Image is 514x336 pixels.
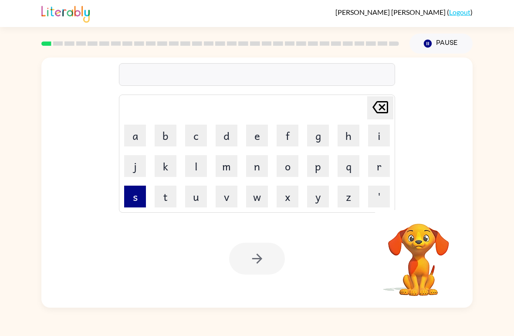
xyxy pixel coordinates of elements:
[375,210,462,297] video: Your browser must support playing .mp4 files to use Literably. Please try using another browser.
[368,125,390,146] button: i
[368,155,390,177] button: r
[449,8,470,16] a: Logout
[246,155,268,177] button: n
[155,186,176,207] button: t
[335,8,447,16] span: [PERSON_NAME] [PERSON_NAME]
[307,155,329,177] button: p
[155,125,176,146] button: b
[41,3,90,23] img: Literably
[277,125,298,146] button: f
[185,125,207,146] button: c
[216,125,237,146] button: d
[185,155,207,177] button: l
[338,125,359,146] button: h
[124,155,146,177] button: j
[307,125,329,146] button: g
[124,186,146,207] button: s
[335,8,473,16] div: ( )
[277,155,298,177] button: o
[155,155,176,177] button: k
[124,125,146,146] button: a
[338,186,359,207] button: z
[185,186,207,207] button: u
[246,125,268,146] button: e
[338,155,359,177] button: q
[216,186,237,207] button: v
[216,155,237,177] button: m
[307,186,329,207] button: y
[246,186,268,207] button: w
[368,186,390,207] button: '
[409,34,473,54] button: Pause
[277,186,298,207] button: x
